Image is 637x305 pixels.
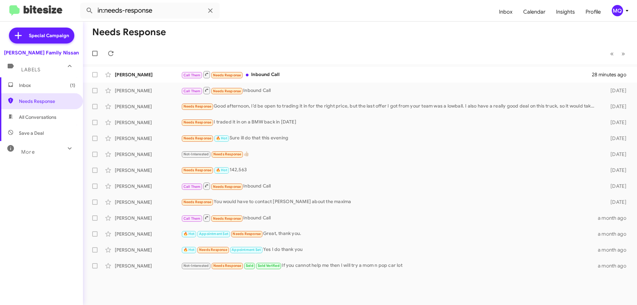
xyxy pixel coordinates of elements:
div: [DATE] [600,151,632,158]
span: 🔥 Hot [183,232,195,236]
button: MQ [606,5,630,16]
div: [DATE] [600,167,632,174]
span: Needs Response [213,89,241,93]
div: [PERSON_NAME] [115,71,181,78]
div: [DATE] [600,119,632,126]
div: [PERSON_NAME] [115,119,181,126]
div: a month ago [598,263,632,269]
span: Not-Interested [183,264,209,268]
span: Save a Deal [19,130,44,136]
div: Inbound Call [181,70,592,79]
span: Needs Response [213,264,242,268]
a: Calendar [518,2,551,22]
span: 🔥 Hot [216,168,227,172]
div: Good afternoon, I’d be open to trading it in for the right price, but the last offer I got from y... [181,103,600,110]
span: Appointment Set [199,232,228,236]
div: Inbound Call [181,214,598,222]
span: More [21,149,35,155]
div: Sure ill do that this evening [181,134,600,142]
div: [PERSON_NAME] [115,199,181,205]
span: Needs Response [183,104,212,109]
span: Special Campaign [29,32,69,39]
div: [DATE] [600,87,632,94]
h1: Needs Response [92,27,166,38]
span: Sold Verified [258,264,280,268]
div: I traded it in on a BMW back in [DATE] [181,118,600,126]
span: All Conversations [19,114,56,120]
div: [PERSON_NAME] [115,231,181,237]
div: [PERSON_NAME] [115,215,181,221]
span: Needs Response [213,185,241,189]
a: Special Campaign [9,28,74,43]
div: If you cannot help me then I will try a mom n pop car lot [181,262,598,269]
div: [DATE] [600,103,632,110]
input: Search [80,3,220,19]
span: Needs Response [19,98,75,105]
span: Call Them [183,185,201,189]
div: 142,563 [181,166,600,174]
div: Inbound Call [181,182,600,190]
div: [PERSON_NAME] [115,135,181,142]
button: Next [617,47,629,60]
span: Needs Response [213,216,241,221]
span: » [621,49,625,58]
span: Needs Response [233,232,261,236]
div: [PERSON_NAME] [115,167,181,174]
div: [PERSON_NAME] [115,87,181,94]
span: Appointment Set [232,248,261,252]
nav: Page navigation example [606,47,629,60]
div: Inbound Call [181,86,600,95]
button: Previous [606,47,618,60]
div: [PERSON_NAME] [115,151,181,158]
span: (1) [70,82,75,89]
span: Needs Response [213,152,242,156]
span: 🔥 Hot [216,136,227,140]
div: MQ [612,5,623,16]
span: Needs Response [199,248,227,252]
a: Inbox [494,2,518,22]
div: [PERSON_NAME] Family Nissan [4,49,79,56]
div: [DATE] [600,183,632,190]
span: Not-Interested [183,152,209,156]
div: [PERSON_NAME] [115,247,181,253]
div: a month ago [598,215,632,221]
span: 🔥 Hot [183,248,195,252]
div: a month ago [598,231,632,237]
span: Sold [246,264,253,268]
div: [DATE] [600,199,632,205]
span: Needs Response [183,200,212,204]
div: You would have to contact [PERSON_NAME] about the maxima [181,198,600,206]
span: Needs Response [213,73,241,77]
span: Needs Response [183,168,212,172]
span: Inbox [19,82,75,89]
a: Profile [580,2,606,22]
div: a month ago [598,247,632,253]
span: Needs Response [183,120,212,124]
div: Great, thank you. [181,230,598,238]
span: Call Them [183,73,201,77]
div: 28 minutes ago [592,71,632,78]
div: [PERSON_NAME] [115,263,181,269]
span: Call Them [183,89,201,93]
span: « [610,49,614,58]
div: [PERSON_NAME] [115,183,181,190]
span: Labels [21,67,40,73]
div: [PERSON_NAME] [115,103,181,110]
a: Insights [551,2,580,22]
span: Call Them [183,216,201,221]
div: 👍🏼 [181,150,600,158]
span: Needs Response [183,136,212,140]
div: [DATE] [600,135,632,142]
div: Yes I do thank you [181,246,598,254]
